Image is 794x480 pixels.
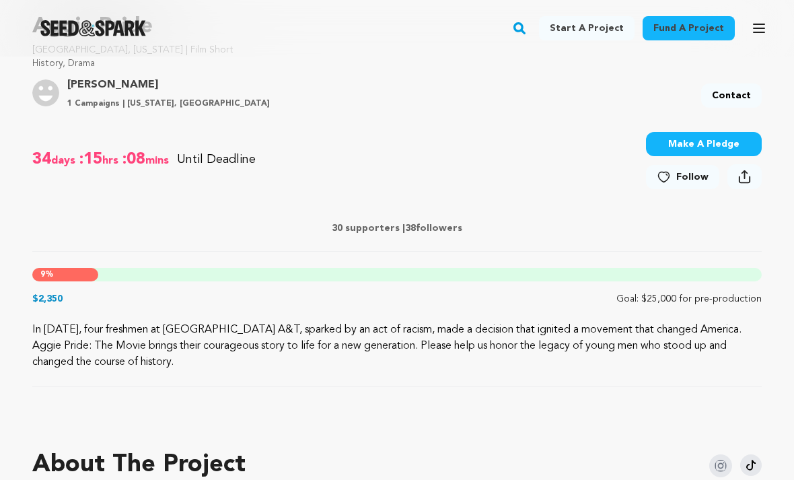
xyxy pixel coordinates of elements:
[40,20,146,36] a: Seed&Spark Homepage
[67,99,270,110] p: 1 Campaigns | [US_STATE], [GEOGRAPHIC_DATA]
[32,293,63,306] p: $2,350
[709,455,732,478] img: Seed&Spark Instagram Icon
[102,149,121,171] span: hrs
[67,77,270,94] a: Goto Quinton Littlejohn profile
[643,16,735,40] a: Fund a project
[32,269,98,282] div: %
[539,16,635,40] a: Start a project
[40,271,45,279] span: 9
[646,133,762,157] button: Make A Pledge
[32,452,246,479] h1: About The Project
[40,20,146,36] img: Seed&Spark Logo Dark Mode
[32,222,762,236] p: 30 supporters | followers
[78,149,102,171] span: :15
[646,166,719,190] a: Follow
[740,455,762,477] img: Seed&Spark Tiktok Icon
[51,149,78,171] span: days
[32,322,762,371] p: In [DATE], four freshmen at [GEOGRAPHIC_DATA] A&T, sparked by an act of racism, made a decision t...
[616,293,762,306] p: Goal: $25,000 for pre-production
[177,151,256,170] p: Until Deadline
[32,149,51,171] span: 34
[145,149,172,171] span: mins
[121,149,145,171] span: :08
[32,57,762,71] p: History, Drama
[676,171,709,184] span: Follow
[701,84,762,108] a: Contact
[405,224,416,234] span: 38
[32,80,59,107] img: user.png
